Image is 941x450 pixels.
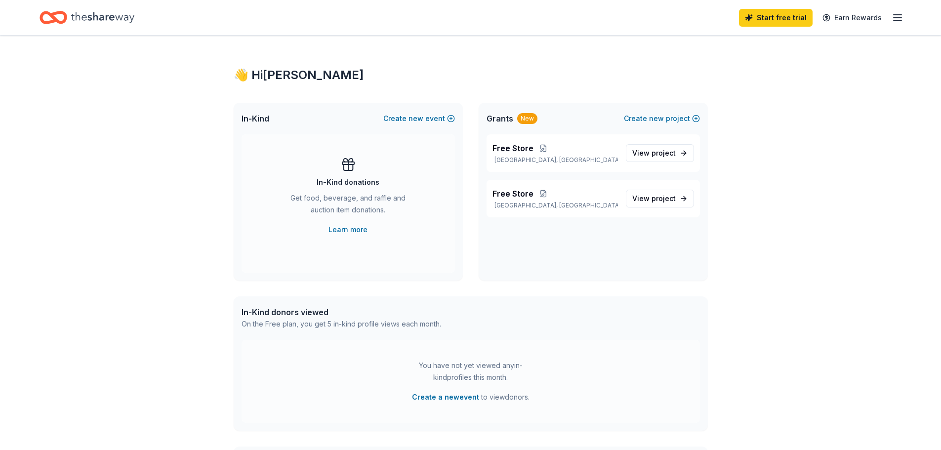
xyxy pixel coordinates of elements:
span: View [632,193,676,205]
div: You have not yet viewed any in-kind profiles this month. [409,360,532,383]
div: 👋 Hi [PERSON_NAME] [234,67,708,83]
a: Earn Rewards [817,9,888,27]
span: Grants [487,113,513,124]
p: [GEOGRAPHIC_DATA], [GEOGRAPHIC_DATA] [492,156,618,164]
div: In-Kind donations [317,176,379,188]
a: Start free trial [739,9,813,27]
div: In-Kind donors viewed [242,306,441,318]
span: Free Store [492,142,533,154]
div: Get food, beverage, and raffle and auction item donations. [281,192,415,220]
span: project [652,194,676,203]
button: Createnewproject [624,113,700,124]
div: New [517,113,537,124]
span: Free Store [492,188,533,200]
span: project [652,149,676,157]
span: to view donors . [412,391,530,403]
span: new [649,113,664,124]
a: View project [626,190,694,207]
a: Learn more [328,224,368,236]
a: View project [626,144,694,162]
span: View [632,147,676,159]
div: On the Free plan, you get 5 in-kind profile views each month. [242,318,441,330]
span: new [409,113,423,124]
span: In-Kind [242,113,269,124]
button: Create a newevent [412,391,479,403]
a: Home [40,6,134,29]
p: [GEOGRAPHIC_DATA], [GEOGRAPHIC_DATA] [492,202,618,209]
button: Createnewevent [383,113,455,124]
